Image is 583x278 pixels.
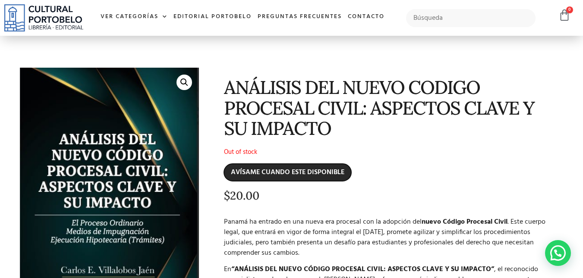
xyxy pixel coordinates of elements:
a: Preguntas frecuentes [255,8,345,26]
p: Out of stock [224,147,561,157]
input: Búsqueda [406,9,536,27]
span: $ [224,188,230,203]
input: AVÍSAME CUANDO ESTE DISPONIBLE [224,164,351,181]
strong: “ANÁLISIS DEL NUEVO CÓDIGO PROCESAL CIVIL: ASPECTOS CLAVE Y SU IMPACTO” [231,264,494,275]
a: 🔍 [176,75,192,90]
h1: ANÁLISIS DEL NUEVO CODIGO PROCESAL CIVIL: ASPECTOS CLAVE Y SU IMPACTO [224,77,561,138]
a: 0 [558,9,570,22]
a: Ver Categorías [98,8,170,26]
bdi: 20.00 [224,188,259,203]
strong: nuevo Código Procesal Civil [422,216,507,228]
a: Contacto [345,8,388,26]
a: Editorial Portobelo [170,8,255,26]
p: Panamá ha entrado en una nueva era procesal con la adopción del . Este cuerpo legal, que entrará ... [224,217,561,258]
span: 0 [566,6,573,13]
